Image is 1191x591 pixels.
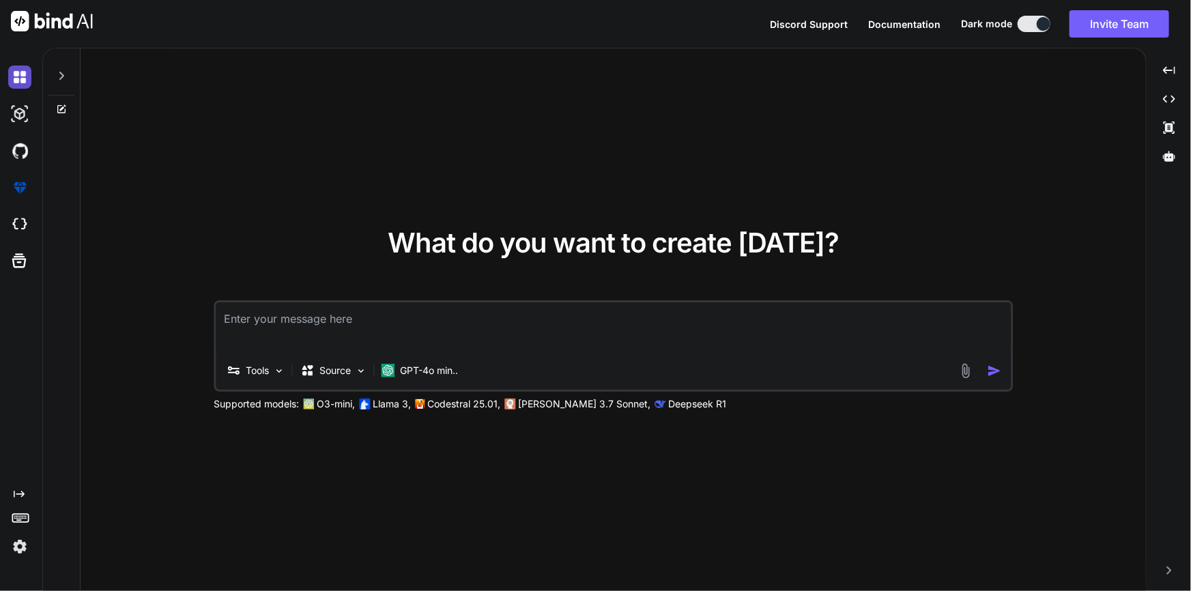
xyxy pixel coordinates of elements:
[987,364,1001,378] img: icon
[8,66,31,89] img: darkChat
[319,364,351,377] p: Source
[8,535,31,558] img: settings
[504,399,515,409] img: claude
[8,176,31,199] img: premium
[958,363,973,379] img: attachment
[961,17,1012,31] span: Dark mode
[381,364,394,377] img: GPT-4o mini
[400,364,458,377] p: GPT-4o min..
[373,397,411,411] p: Llama 3,
[355,365,367,377] img: Pick Models
[359,399,370,409] img: Llama2
[273,365,285,377] img: Pick Tools
[8,139,31,162] img: githubDark
[1070,10,1169,38] button: Invite Team
[8,213,31,236] img: cloudideIcon
[868,17,941,31] button: Documentation
[11,11,93,31] img: Bind AI
[246,364,269,377] p: Tools
[388,226,839,259] span: What do you want to create [DATE]?
[303,399,314,409] img: GPT-4
[214,397,299,411] p: Supported models:
[655,399,665,409] img: claude
[668,397,726,411] p: Deepseek R1
[427,397,500,411] p: Codestral 25.01,
[770,18,848,30] span: Discord Support
[868,18,941,30] span: Documentation
[317,397,355,411] p: O3-mini,
[518,397,650,411] p: [PERSON_NAME] 3.7 Sonnet,
[8,102,31,126] img: darkAi-studio
[415,399,425,409] img: Mistral-AI
[770,17,848,31] button: Discord Support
